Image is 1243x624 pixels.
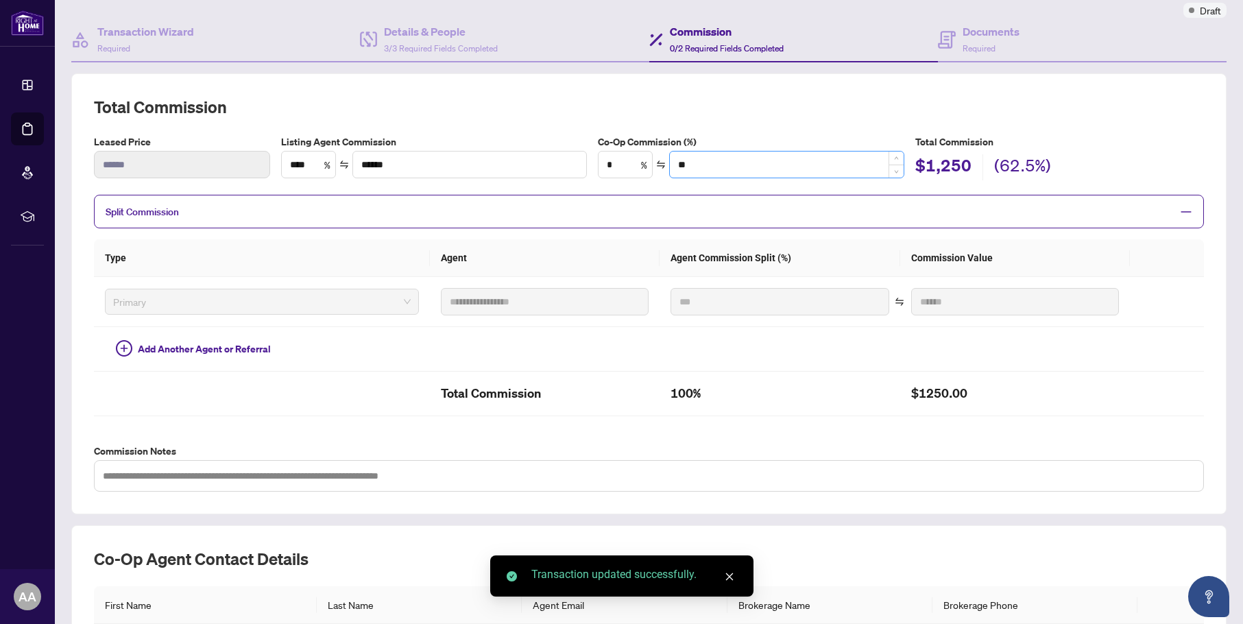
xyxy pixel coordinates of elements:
[441,383,649,405] h2: Total Commission
[670,43,784,53] span: 0/2 Required Fields Completed
[11,10,44,36] img: logo
[725,572,734,581] span: close
[94,444,1204,459] label: Commission Notes
[660,239,901,277] th: Agent Commission Split (%)
[894,156,899,160] span: up
[97,23,194,40] h4: Transaction Wizard
[1180,206,1192,218] span: minus
[889,152,904,165] span: Increase Value
[138,341,271,357] span: Add Another Agent or Referral
[598,134,904,149] label: Co-Op Commission (%)
[670,23,784,40] h4: Commission
[430,239,660,277] th: Agent
[281,134,588,149] label: Listing Agent Commission
[671,383,890,405] h2: 100%
[317,586,522,624] th: Last Name
[384,43,498,53] span: 3/3 Required Fields Completed
[1200,3,1221,18] span: Draft
[384,23,498,40] h4: Details & People
[106,206,179,218] span: Split Commission
[116,340,132,357] span: plus-circle
[895,297,904,307] span: swap
[507,571,517,581] span: check-circle
[915,134,1204,149] h5: Total Commission
[994,154,1051,180] h2: (62.5%)
[94,195,1204,228] div: Split Commission
[94,134,270,149] label: Leased Price
[113,291,411,312] span: Primary
[894,169,899,174] span: down
[932,586,1137,624] th: Brokerage Phone
[656,160,666,169] span: swap
[963,23,1019,40] h4: Documents
[19,587,36,606] span: AA
[97,43,130,53] span: Required
[911,383,1119,405] h2: $1250.00
[339,160,349,169] span: swap
[722,569,737,584] a: Close
[94,96,1204,118] h2: Total Commission
[94,586,317,624] th: First Name
[889,165,904,178] span: Decrease Value
[900,239,1130,277] th: Commission Value
[105,338,282,360] button: Add Another Agent or Referral
[727,586,932,624] th: Brokerage Name
[94,239,430,277] th: Type
[531,566,737,583] div: Transaction updated successfully.
[94,548,1204,570] h2: Co-op Agent Contact Details
[963,43,995,53] span: Required
[1188,576,1229,617] button: Open asap
[915,154,972,180] h2: $1,250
